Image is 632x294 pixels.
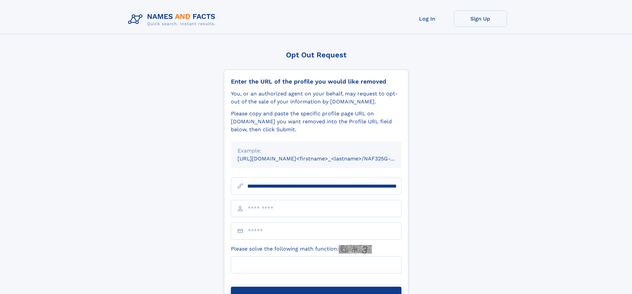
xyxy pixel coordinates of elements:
[401,11,454,27] a: Log In
[238,147,395,155] div: Example:
[231,110,401,134] div: Please copy and paste the specific profile page URL on [DOMAIN_NAME] you want removed into the Pr...
[231,245,372,254] label: Please solve the following math function:
[231,90,401,106] div: You, or an authorized agent on your behalf, may request to opt-out of the sale of your informatio...
[454,11,507,27] a: Sign Up
[125,11,221,29] img: Logo Names and Facts
[231,78,401,85] div: Enter the URL of the profile you would like removed
[224,51,408,59] div: Opt Out Request
[238,155,414,162] small: [URL][DOMAIN_NAME]<firstname>_<lastname>/NAF325G-xxxxxxxx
